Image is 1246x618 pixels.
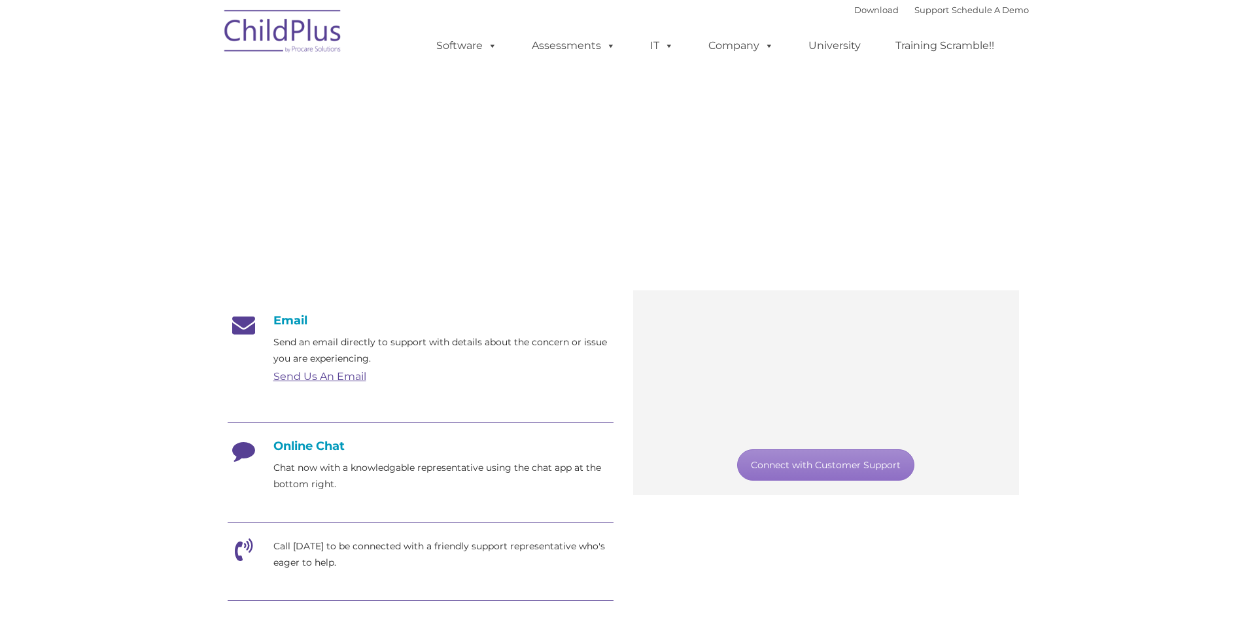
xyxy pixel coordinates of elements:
[519,33,629,59] a: Assessments
[273,334,614,367] p: Send an email directly to support with details about the concern or issue you are experiencing.
[737,449,914,481] a: Connect with Customer Support
[854,5,1029,15] font: |
[423,33,510,59] a: Software
[952,5,1029,15] a: Schedule A Demo
[854,5,899,15] a: Download
[914,5,949,15] a: Support
[695,33,787,59] a: Company
[637,33,687,59] a: IT
[218,1,349,66] img: ChildPlus by Procare Solutions
[273,460,614,492] p: Chat now with a knowledgable representative using the chat app at the bottom right.
[228,439,614,453] h4: Online Chat
[882,33,1007,59] a: Training Scramble!!
[795,33,874,59] a: University
[273,370,366,383] a: Send Us An Email
[273,538,614,571] p: Call [DATE] to be connected with a friendly support representative who's eager to help.
[228,313,614,328] h4: Email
